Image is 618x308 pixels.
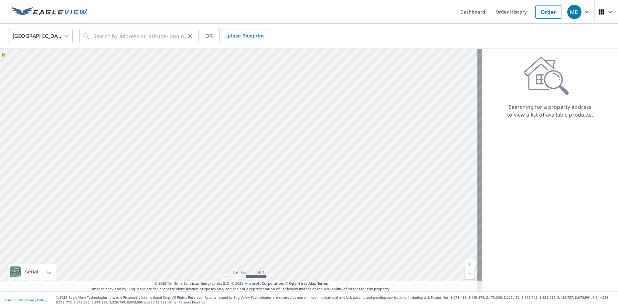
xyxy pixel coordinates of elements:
div: Aerial [8,264,56,280]
p: | [3,298,46,302]
a: Current Level 5, Zoom In [465,259,474,269]
a: Order [535,5,561,19]
span: © 2025 TomTom, Earthstar Geographics SIO, © 2025 Microsoft Corporation, © [154,281,328,286]
a: Upload Blueprint [219,29,269,43]
div: OR [205,29,269,43]
a: Terms of Use [3,298,23,302]
input: Search by address or latitude-longitude [93,27,186,45]
a: Current Level 5, Zoom Out [465,269,474,279]
p: © 2025 Eagle View Technologies, Inc. and Pictometry International Corp. All Rights Reserved. Repo... [56,295,615,305]
div: MD [567,5,581,19]
a: Terms [317,281,328,286]
a: OpenStreetMap [289,281,316,286]
p: Searching for a property address to view a list of available products. [507,103,593,118]
img: EV Logo [12,7,88,17]
div: [GEOGRAPHIC_DATA] [8,27,73,45]
button: Clear [186,32,195,41]
div: Aerial [23,264,40,280]
span: Upload Blueprint [224,32,264,40]
a: Privacy Policy [25,298,46,302]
